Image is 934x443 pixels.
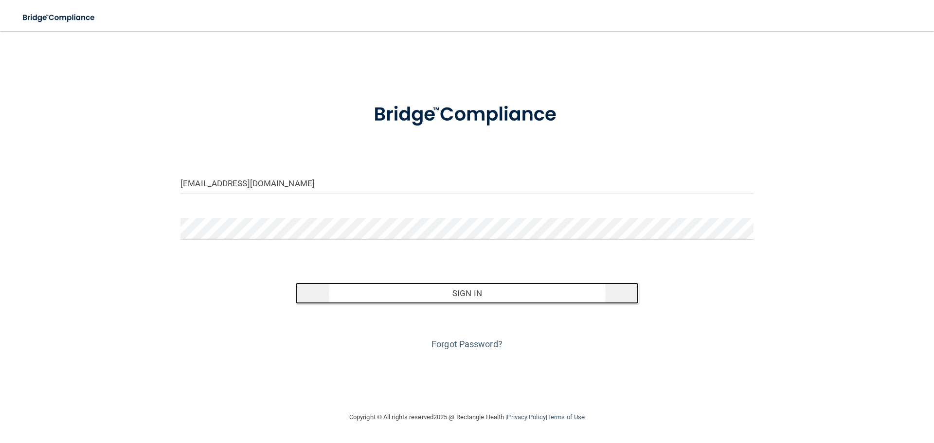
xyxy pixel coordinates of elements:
[507,413,545,421] a: Privacy Policy
[15,8,104,28] img: bridge_compliance_login_screen.278c3ca4.svg
[180,172,754,194] input: Email
[431,339,503,349] a: Forgot Password?
[354,89,580,140] img: bridge_compliance_login_screen.278c3ca4.svg
[289,402,645,433] div: Copyright © All rights reserved 2025 @ Rectangle Health | |
[295,283,639,304] button: Sign In
[547,413,585,421] a: Terms of Use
